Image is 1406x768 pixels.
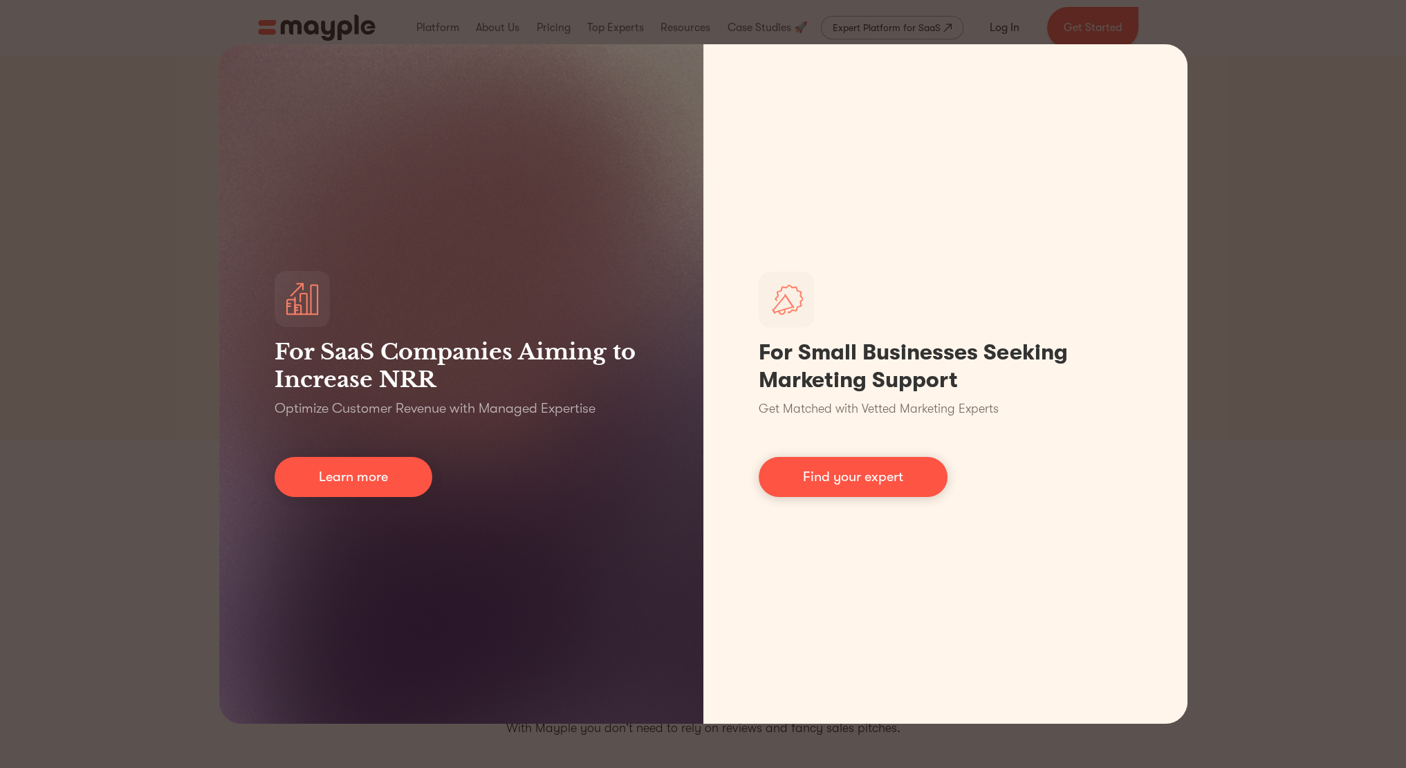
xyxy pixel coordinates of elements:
h1: For Small Businesses Seeking Marketing Support [759,339,1132,394]
a: Learn more [275,457,432,497]
a: Find your expert [759,457,947,497]
p: Optimize Customer Revenue with Managed Expertise [275,399,595,418]
p: Get Matched with Vetted Marketing Experts [759,400,999,418]
h3: For SaaS Companies Aiming to Increase NRR [275,338,648,393]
